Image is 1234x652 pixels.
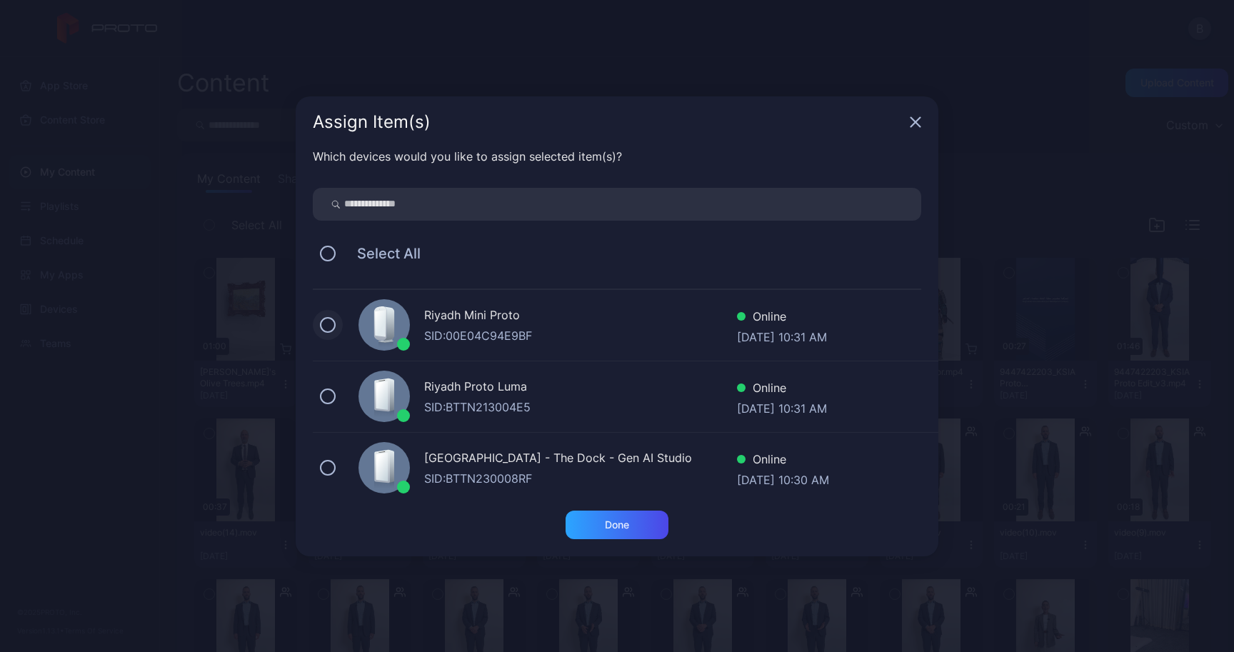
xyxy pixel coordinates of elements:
div: [GEOGRAPHIC_DATA] - The Dock - Gen AI Studio [424,449,737,470]
div: Which devices would you like to assign selected item(s)? [313,148,921,165]
div: Riyadh Mini Proto [424,306,737,327]
div: [DATE] 10:31 AM [737,400,827,414]
div: Online [737,308,827,328]
div: Done [605,519,629,531]
div: [DATE] 10:31 AM [737,328,827,343]
div: [DATE] 10:30 AM [737,471,829,486]
div: SID: 00E04C94E9BF [424,327,737,344]
span: Select All [343,245,421,262]
div: SID: BTTN230008RF [424,470,737,487]
div: Online [737,451,829,471]
div: Riyadh Proto Luma [424,378,737,398]
div: SID: BTTN213004E5 [424,398,737,416]
button: Done [566,511,668,539]
div: Online [737,379,827,400]
div: Assign Item(s) [313,114,904,131]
